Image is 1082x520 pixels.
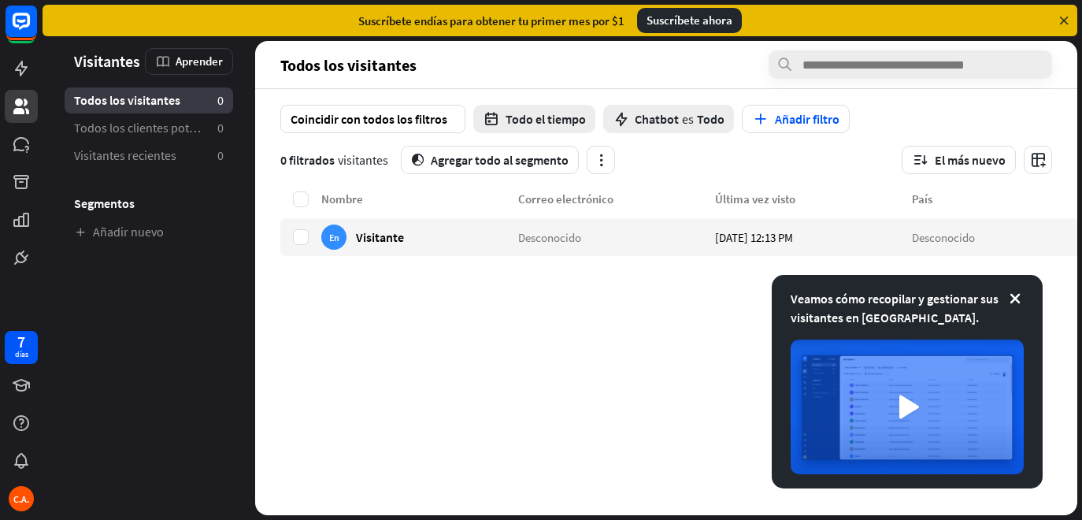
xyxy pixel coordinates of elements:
[715,191,795,206] font: Última vez visto
[15,349,28,359] font: días
[431,152,569,168] font: Agregar todo al segmento
[506,111,586,127] font: Todo el tiempo
[321,191,363,206] font: Nombre
[74,147,176,163] font: Visitantes recientes
[912,229,975,244] font: Desconocido
[715,229,793,244] font: [DATE] 12:13 PM
[217,92,224,108] font: 0
[742,105,850,133] button: Añadir filtro
[65,115,233,141] a: Todos los clientes potenciales 0
[427,13,624,28] font: días para obtener tu primer mes por $1
[176,54,223,69] font: Aprender
[5,331,38,364] a: 7 días
[217,147,224,163] font: 0
[775,111,839,127] font: Añadir filtro
[411,154,424,166] font: segmento
[74,92,180,108] font: Todos los visitantes
[647,13,732,28] font: Suscríbete ahora
[791,340,1024,474] img: imagen
[217,120,224,136] font: 0
[518,229,581,244] font: Desconocido
[912,191,932,206] font: País
[74,120,232,136] font: Todos los clientes potenciales
[356,228,404,244] font: Visitante
[935,152,1006,168] font: El más nuevo
[13,6,60,54] button: Abrir el widget de chat LiveChat
[17,332,25,351] font: 7
[518,191,613,206] font: Correo electrónico
[74,195,135,211] font: Segmentos
[280,55,417,75] font: Todos los visitantes
[338,152,388,168] font: visitantes
[280,152,335,168] font: 0 filtrados
[358,13,427,28] font: Suscríbete en
[291,111,447,127] font: Coincidir con todos los filtros
[635,111,679,127] font: Chatbot
[65,143,233,169] a: Visitantes recientes 0
[791,291,999,325] font: Veamos cómo recopilar y gestionar sus visitantes en [GEOGRAPHIC_DATA].
[473,105,595,133] button: Todo el tiempo
[74,51,140,71] font: Visitantes
[329,231,339,243] font: En
[401,146,579,174] button: segmentoAgregar todo al segmento
[93,224,164,240] font: Añadir nuevo
[682,111,694,127] font: es
[13,493,29,505] font: C.A.
[697,111,724,127] font: Todo
[902,146,1016,174] button: El más nuevo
